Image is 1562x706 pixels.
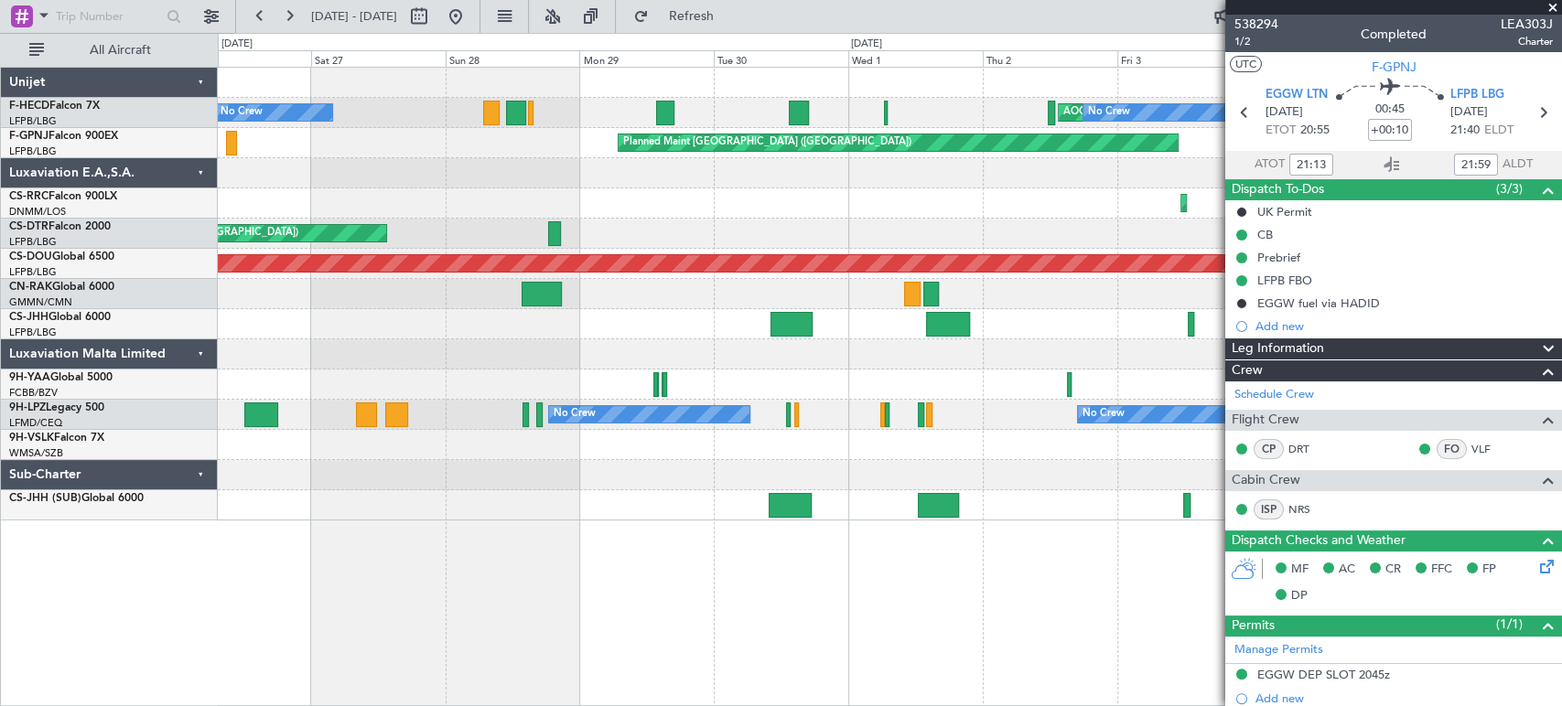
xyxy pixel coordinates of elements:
[9,326,57,339] a: LFPB/LBG
[848,50,983,67] div: Wed 1
[1257,227,1273,242] div: CB
[1289,154,1333,176] input: --:--
[446,50,580,67] div: Sun 28
[1266,86,1328,104] span: EGGW LTN
[1437,439,1467,459] div: FO
[1232,338,1324,359] span: Leg Information
[1257,295,1380,311] div: EGGW fuel via HADID
[1088,99,1130,126] div: No Crew
[554,401,596,428] div: No Crew
[851,37,882,52] div: [DATE]
[1291,561,1309,579] span: MF
[1232,360,1263,381] span: Crew
[9,205,66,219] a: DNMM/LOS
[1232,470,1300,491] span: Cabin Crew
[9,402,104,413] a: 9H-LPZLegacy 500
[1255,690,1553,706] div: Add new
[9,221,111,232] a: CS-DTRFalcon 2000
[221,99,263,126] div: No Crew
[1501,15,1553,34] span: LEA303J
[1288,441,1330,457] a: DRT
[9,295,72,309] a: GMMN/CMN
[9,433,54,444] span: 9H-VSLK
[1431,561,1452,579] span: FFC
[579,50,714,67] div: Mon 29
[9,131,48,142] span: F-GPNJ
[1234,15,1278,34] span: 538294
[9,312,111,323] a: CS-JHHGlobal 6000
[1232,530,1406,551] span: Dispatch Checks and Weather
[1232,410,1299,431] span: Flight Crew
[9,114,57,128] a: LFPB/LBG
[1117,50,1252,67] div: Fri 3
[1234,386,1314,404] a: Schedule Crew
[1234,641,1323,659] a: Manage Permits
[1063,99,1255,126] div: AOG Maint Paris ([GEOGRAPHIC_DATA])
[1266,103,1303,122] span: [DATE]
[9,131,118,142] a: F-GPNJFalcon 900EX
[9,265,57,279] a: LFPB/LBG
[1496,615,1523,634] span: (1/1)
[48,44,193,57] span: All Aircraft
[9,372,50,383] span: 9H-YAA
[983,50,1117,67] div: Thu 2
[1503,155,1533,174] span: ALDT
[652,10,729,23] span: Refresh
[1361,25,1427,44] div: Completed
[1450,122,1480,140] span: 21:40
[9,282,114,293] a: CN-RAKGlobal 6000
[9,446,63,460] a: WMSA/SZB
[1230,56,1262,72] button: UTC
[1257,250,1300,265] div: Prebrief
[1484,122,1514,140] span: ELDT
[1482,561,1496,579] span: FP
[9,101,49,112] span: F-HECD
[9,402,46,413] span: 9H-LPZ
[9,312,48,323] span: CS-JHH
[1266,122,1296,140] span: ETOT
[9,416,62,430] a: LFMD/CEQ
[9,493,81,504] span: CS-JHH (SUB)
[1375,101,1405,119] span: 00:45
[311,8,397,25] span: [DATE] - [DATE]
[1496,179,1523,198] span: (3/3)
[1291,587,1308,605] span: DP
[9,191,48,202] span: CS-RRC
[9,282,52,293] span: CN-RAK
[1288,501,1330,518] a: NRS
[1372,58,1417,77] span: F-GPNJ
[9,101,100,112] a: F-HECDFalcon 7X
[1450,103,1488,122] span: [DATE]
[1254,499,1284,519] div: ISP
[1471,441,1513,457] a: VLF
[1254,439,1284,459] div: CP
[311,50,446,67] div: Sat 27
[1234,34,1278,49] span: 1/2
[1501,34,1553,49] span: Charter
[9,235,57,249] a: LFPB/LBG
[1232,179,1324,200] span: Dispatch To-Dos
[1339,561,1355,579] span: AC
[1232,615,1275,636] span: Permits
[1083,401,1125,428] div: No Crew
[1255,155,1285,174] span: ATOT
[1385,561,1401,579] span: CR
[9,191,117,202] a: CS-RRCFalcon 900LX
[221,37,253,52] div: [DATE]
[9,372,113,383] a: 9H-YAAGlobal 5000
[1257,273,1312,288] div: LFPB FBO
[625,2,735,31] button: Refresh
[177,50,311,67] div: Fri 26
[9,433,104,444] a: 9H-VSLKFalcon 7X
[1257,667,1390,682] div: EGGW DEP SLOT 2045z
[1454,154,1498,176] input: --:--
[1300,122,1330,140] span: 20:55
[9,221,48,232] span: CS-DTR
[9,144,57,158] a: LFPB/LBG
[9,493,144,504] a: CS-JHH (SUB)Global 6000
[1257,204,1312,219] div: UK Permit
[56,3,161,30] input: Trip Number
[9,386,58,400] a: FCBB/BZV
[9,251,52,262] span: CS-DOU
[9,251,114,262] a: CS-DOUGlobal 6500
